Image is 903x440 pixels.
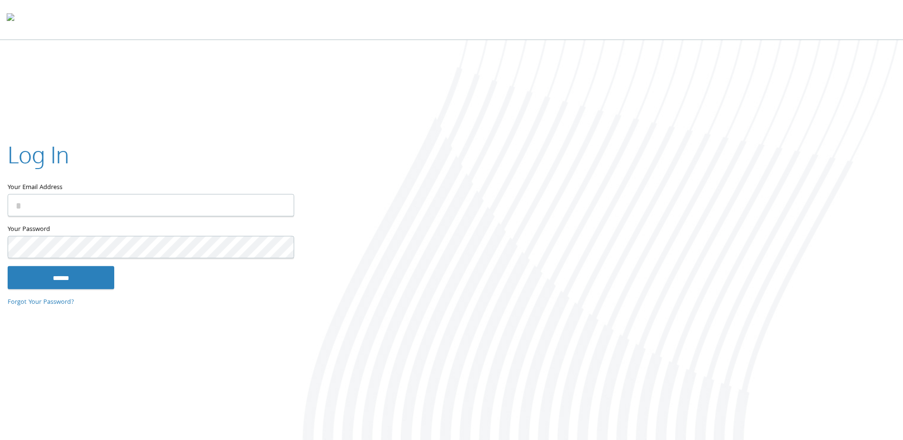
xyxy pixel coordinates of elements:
img: todyl-logo-dark.svg [7,10,14,29]
keeper-lock: Open Keeper Popup [275,241,287,253]
h2: Log In [8,139,69,170]
a: Forgot Your Password? [8,297,74,308]
label: Your Password [8,224,293,236]
keeper-lock: Open Keeper Popup [275,200,287,211]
